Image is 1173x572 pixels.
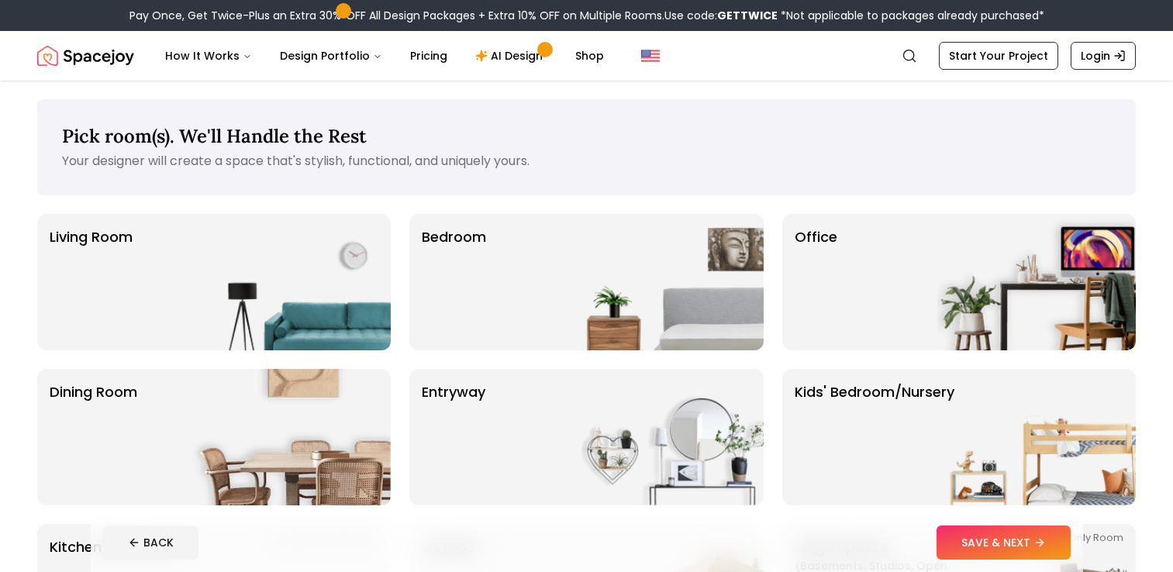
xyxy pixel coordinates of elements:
[717,8,778,23] b: GETTWICE
[664,8,778,23] span: Use code:
[103,525,198,560] button: BACK
[37,40,134,71] a: Spacejoy
[939,42,1058,70] a: Start Your Project
[62,124,367,148] span: Pick room(s). We'll Handle the Rest
[153,40,264,71] button: How It Works
[463,40,560,71] a: AI Design
[565,214,764,350] img: Bedroom
[192,214,391,350] img: Living Room
[1071,42,1136,70] a: Login
[398,40,460,71] a: Pricing
[795,226,837,338] p: Office
[129,8,1044,23] div: Pay Once, Get Twice-Plus an Extra 30% OFF All Design Packages + Extra 10% OFF on Multiple Rooms.
[937,369,1136,505] img: Kids' Bedroom/Nursery
[267,40,395,71] button: Design Portfolio
[50,381,137,493] p: Dining Room
[641,47,660,65] img: United States
[153,40,616,71] nav: Main
[937,525,1071,560] button: SAVE & NEXT
[422,381,485,493] p: entryway
[778,8,1044,23] span: *Not applicable to packages already purchased*
[62,152,1111,171] p: Your designer will create a space that's stylish, functional, and uniquely yours.
[37,31,1136,81] nav: Global
[563,40,616,71] a: Shop
[50,226,133,338] p: Living Room
[192,369,391,505] img: Dining Room
[422,226,486,338] p: Bedroom
[37,40,134,71] img: Spacejoy Logo
[937,214,1136,350] img: Office
[565,369,764,505] img: entryway
[795,381,954,493] p: Kids' Bedroom/Nursery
